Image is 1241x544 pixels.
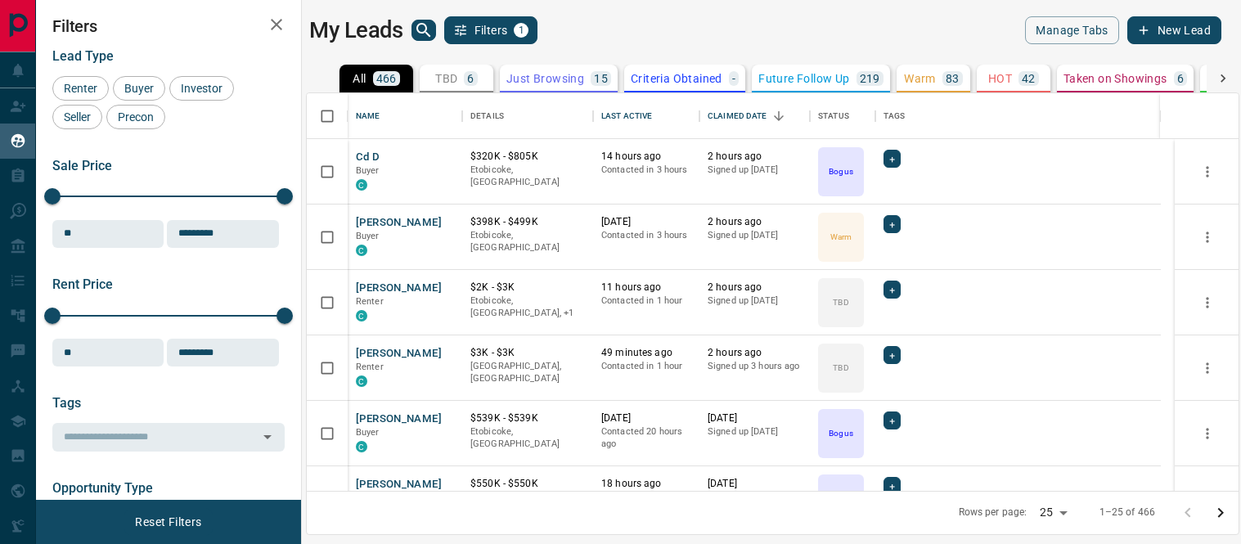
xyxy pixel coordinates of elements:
p: Bogus [829,427,852,439]
div: Investor [169,76,234,101]
div: + [884,411,901,429]
p: Etobicoke, [GEOGRAPHIC_DATA] [470,425,585,451]
p: Bogus [829,165,852,178]
div: Last Active [601,93,652,139]
p: Signed up [DATE] [708,164,802,177]
button: Manage Tabs [1025,16,1118,44]
p: $2K - $3K [470,281,585,294]
p: $550K - $550K [470,477,585,491]
span: Tags [52,395,81,411]
button: more [1195,421,1220,446]
div: + [884,346,901,364]
button: more [1195,356,1220,380]
p: TBD [833,362,848,374]
p: 466 [376,73,397,84]
span: Buyer [356,165,380,176]
p: 49 minutes ago [601,346,691,360]
p: All [353,73,366,84]
p: 15 [594,73,608,84]
span: Renter [58,82,103,95]
p: Criteria Obtained [631,73,722,84]
span: Precon [112,110,160,124]
button: [PERSON_NAME] [356,411,442,427]
span: Renter [356,362,384,372]
p: 1–25 of 466 [1099,506,1155,519]
p: 42 [1022,73,1036,84]
p: 18 hours ago [601,477,691,491]
p: Signed up 3 hours ago [708,360,802,373]
p: [GEOGRAPHIC_DATA], [GEOGRAPHIC_DATA] [470,360,585,385]
p: Contacted in 1 hour [601,360,691,373]
div: condos.ca [356,179,367,191]
div: condos.ca [356,441,367,452]
div: Seller [52,105,102,129]
button: New Lead [1127,16,1221,44]
button: search button [411,20,436,41]
p: Toronto [470,294,585,320]
div: Renter [52,76,109,101]
div: Claimed Date [708,93,767,139]
div: Precon [106,105,165,129]
div: Name [348,93,462,139]
p: 2 hours ago [708,346,802,360]
div: + [884,150,901,168]
p: $320K - $805K [470,150,585,164]
p: [DATE] [601,411,691,425]
p: Warm [830,231,852,243]
p: 6 [467,73,474,84]
div: Last Active [593,93,699,139]
div: + [884,281,901,299]
p: Contacted in 3 hours [601,164,691,177]
div: condos.ca [356,375,367,387]
p: Signed up [DATE] [708,491,802,504]
button: Cd D [356,150,380,165]
p: Etobicoke, [GEOGRAPHIC_DATA] [470,164,585,189]
p: Just Browsing [506,73,584,84]
span: Lead Type [52,48,114,64]
p: 2 hours ago [708,150,802,164]
button: Go to next page [1204,497,1237,529]
p: $3K - $3K [470,346,585,360]
button: [PERSON_NAME] [356,346,442,362]
div: Tags [875,93,1161,139]
p: Contacted in 1 hour [601,294,691,308]
div: Tags [884,93,906,139]
span: Buyer [119,82,160,95]
p: 83 [946,73,960,84]
p: $539K - $539K [470,411,585,425]
p: 2 hours ago [708,215,802,229]
div: Buyer [113,76,165,101]
p: [DATE] [708,411,802,425]
button: [PERSON_NAME] [356,281,442,296]
span: + [889,478,895,494]
p: 2 hours ago [708,281,802,294]
span: Opportunity Type [52,480,153,496]
p: TBD [435,73,457,84]
p: Contacted 20 hours ago [601,425,691,451]
div: Name [356,93,380,139]
p: [DATE] [601,215,691,229]
h2: Filters [52,16,285,36]
button: [PERSON_NAME] [356,477,442,492]
span: + [889,281,895,298]
span: + [889,347,895,363]
span: Rent Price [52,276,113,292]
button: Open [256,425,279,448]
p: Contacted in 3 hours [601,229,691,242]
button: more [1195,225,1220,250]
p: Rows per page: [959,506,1027,519]
span: 1 [515,25,527,36]
button: more [1195,487,1220,511]
p: HOT [988,73,1012,84]
p: Contacted 20 hours ago [601,491,691,516]
p: TBD [833,296,848,308]
p: 6 [1177,73,1184,84]
button: Sort [767,105,790,128]
p: Signed up [DATE] [708,425,802,438]
div: Status [818,93,849,139]
p: Taken on Showings [1063,73,1167,84]
p: [DATE] [708,477,802,491]
span: + [889,151,895,167]
span: Buyer [356,427,380,438]
div: Details [462,93,593,139]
